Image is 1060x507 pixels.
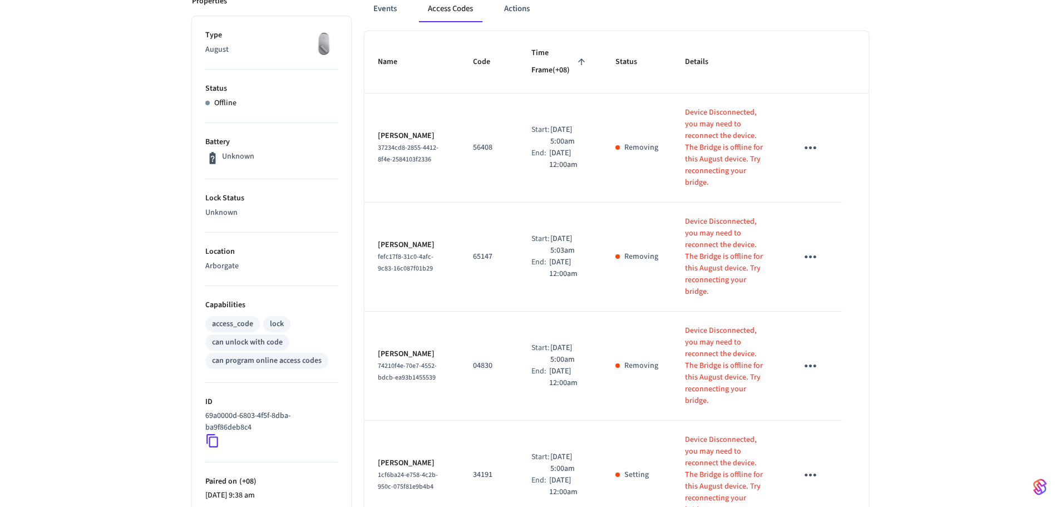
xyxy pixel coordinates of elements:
[205,83,338,95] p: Status
[222,151,254,163] p: Unknown
[205,299,338,311] p: Capabilities
[685,360,771,407] p: The Bridge is offline for this August device. Try reconnecting your bridge.
[378,348,446,360] p: [PERSON_NAME]
[205,29,338,41] p: Type
[205,396,338,408] p: ID
[212,318,253,330] div: access_code
[205,44,338,56] p: August
[205,207,338,219] p: Unknown
[205,193,338,204] p: Lock Status
[378,239,446,251] p: [PERSON_NAME]
[685,251,771,298] p: The Bridge is offline for this August device. Try reconnecting your bridge.
[378,361,437,382] span: 74210f4e-70e7-4552-bdcb-ea93b1455539
[212,337,283,348] div: can unlock with code
[550,342,589,366] p: [DATE] 5:00am
[531,147,549,171] div: End:
[685,53,723,71] span: Details
[473,53,505,71] span: Code
[378,143,438,164] span: 37234cd8-2855-4412-8f4e-2584103f2336
[624,469,649,481] p: Setting
[205,136,338,148] p: Battery
[205,490,338,501] p: [DATE] 9:38 am
[624,142,658,154] p: Removing
[473,251,505,263] p: 65147
[624,251,658,263] p: Removing
[550,233,589,257] p: [DATE] 5:03am
[205,410,333,434] p: 69a0000d-6803-4f5f-8dba-ba9f86deb8c4
[378,130,446,142] p: [PERSON_NAME]
[531,124,550,147] div: Start:
[550,124,589,147] p: [DATE] 5:00am
[378,457,446,469] p: [PERSON_NAME]
[685,216,771,251] p: Device Disconnected, you may need to reconnect the device.
[270,318,284,330] div: lock
[531,257,549,280] div: End:
[531,475,549,498] div: End:
[624,360,658,372] p: Removing
[214,97,236,109] p: Offline
[378,53,412,71] span: Name
[685,107,771,142] p: Device Disconnected, you may need to reconnect the device.
[378,252,433,273] span: fefc17f8-31c0-4afc-9c83-16c087f01b29
[685,325,771,360] p: Device Disconnected, you may need to reconnect the device.
[212,355,322,367] div: can program online access codes
[549,147,589,171] p: [DATE] 12:00am
[549,366,589,389] p: [DATE] 12:00am
[237,476,257,487] span: ( +08 )
[550,451,589,475] p: [DATE] 5:00am
[531,451,550,475] div: Start:
[310,29,338,57] img: August Wifi Smart Lock 3rd Gen, Silver, Front
[549,475,589,498] p: [DATE] 12:00am
[378,470,438,491] span: 1cf6ba24-e758-4c2b-950c-075f81e9b4b4
[205,260,338,272] p: Arborgate
[1033,478,1047,496] img: SeamLogoGradient.69752ec5.svg
[205,246,338,258] p: Location
[549,257,589,280] p: [DATE] 12:00am
[531,233,550,257] div: Start:
[473,469,505,481] p: 34191
[685,434,771,469] p: Device Disconnected, you may need to reconnect the device.
[473,142,505,154] p: 56408
[615,53,652,71] span: Status
[531,342,550,366] div: Start:
[685,142,771,189] p: The Bridge is offline for this August device. Try reconnecting your bridge.
[531,45,589,80] span: Time Frame(+08)
[531,366,549,389] div: End:
[205,476,338,488] p: Paired on
[473,360,505,372] p: 04830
